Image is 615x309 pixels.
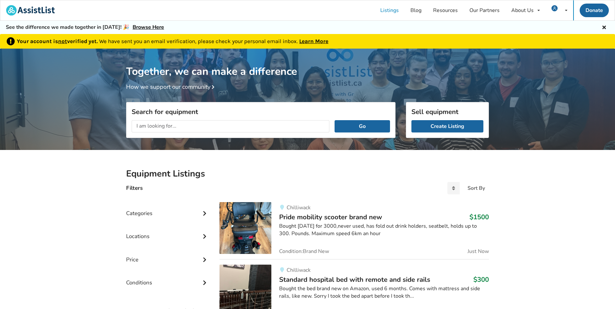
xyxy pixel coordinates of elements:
[17,38,99,44] b: Your account is verified yet.
[219,202,271,254] img: mobility-pride mobility scooter brand new
[17,37,328,46] p: We have sent you an email verification, please check your personal email inbox.
[279,212,382,222] span: Pride mobility scooter brand new
[279,223,489,237] div: Bought [DATE] for 3000,never used, has fold out drink holders, seatbelt, holds up to 300. Pounds....
[467,186,485,191] div: Sort By
[374,0,405,20] a: Listings
[411,108,483,116] h3: Sell equipment
[580,4,609,17] a: Donate
[126,266,209,289] div: Conditions
[473,275,489,284] h3: $300
[511,8,534,13] div: About Us
[427,0,464,20] a: Resources
[219,202,489,259] a: mobility-pride mobility scooter brand new ChilliwackPride mobility scooter brand new$1500Bought [...
[411,120,483,132] a: Create Listing
[279,249,329,254] span: Condition: Brand New
[126,197,209,220] div: Categories
[299,38,328,44] a: Learn More
[132,120,329,132] input: I am looking for...
[287,204,311,211] span: Chilliwack
[126,168,489,179] h2: Equipment Listings
[6,5,55,16] img: assistlist-logo
[335,120,390,132] button: Go
[126,243,209,266] div: Price
[126,83,217,91] a: How we support our community
[133,24,164,31] a: Browse Here
[467,249,489,254] span: Just Now
[287,267,311,274] span: Chilliwack
[469,213,489,221] h3: $1500
[58,38,67,44] u: not
[126,184,143,192] h4: Filters
[279,275,430,284] span: Standard hospital bed with remote and side rails
[551,5,558,11] img: user icon
[126,220,209,243] div: Locations
[132,108,390,116] h3: Search for equipment
[6,24,164,31] h5: See the difference we made together in [DATE]! 🎉
[279,285,489,300] div: Bought the bed brand new on Amazon, used 6 months. Comes with mattress and side rails, like new. ...
[464,0,505,20] a: Our Partners
[126,49,489,78] h1: Together, we can make a difference
[405,0,427,20] a: Blog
